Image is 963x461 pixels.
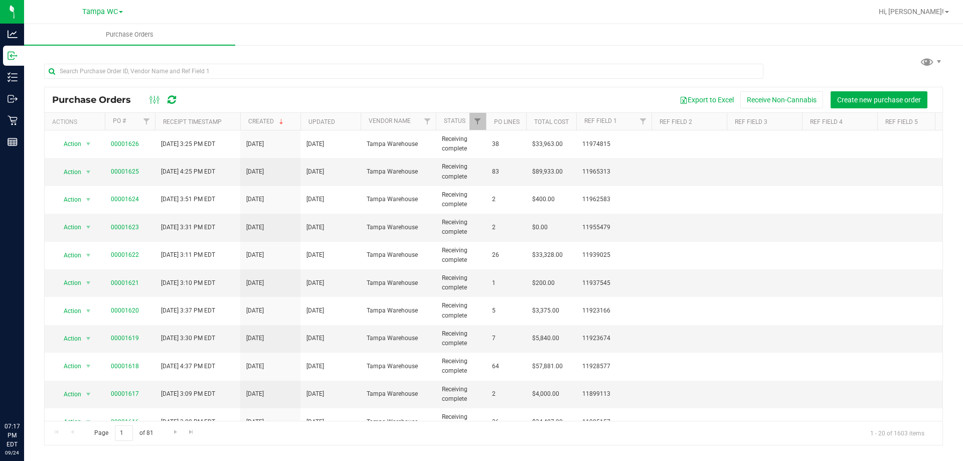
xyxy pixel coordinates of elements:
[442,134,480,153] span: Receiving complete
[82,304,95,318] span: select
[246,167,264,177] span: [DATE]
[246,223,264,232] span: [DATE]
[82,8,118,16] span: Tampa WC
[111,390,139,397] a: 00001617
[532,139,563,149] span: $33,963.00
[82,220,95,234] span: select
[492,278,520,288] span: 1
[44,64,763,79] input: Search Purchase Order ID, Vendor Name and Ref Field 1
[10,381,40,411] iframe: Resource center
[82,359,95,373] span: select
[246,389,264,399] span: [DATE]
[367,389,430,399] span: Tampa Warehouse
[442,357,480,376] span: Receiving complete
[492,306,520,316] span: 5
[532,278,555,288] span: $200.00
[55,304,82,318] span: Action
[55,220,82,234] span: Action
[442,412,480,431] span: Receiving complete
[161,306,215,316] span: [DATE] 3:37 PM EDT
[24,24,235,45] a: Purchase Orders
[111,140,139,147] a: 00001626
[837,96,921,104] span: Create new purchase order
[161,250,215,260] span: [DATE] 3:11 PM EDT
[5,449,20,456] p: 09/24
[55,276,82,290] span: Action
[306,223,324,232] span: [DATE]
[492,195,520,204] span: 2
[492,362,520,371] span: 64
[8,51,18,61] inline-svg: Inbound
[5,422,20,449] p: 07:17 PM EDT
[161,195,215,204] span: [DATE] 3:51 PM EDT
[55,165,82,179] span: Action
[492,167,520,177] span: 83
[442,385,480,404] span: Receiving complete
[246,139,264,149] span: [DATE]
[306,334,324,343] span: [DATE]
[8,72,18,82] inline-svg: Inventory
[492,417,520,427] span: 36
[246,195,264,204] span: [DATE]
[306,167,324,177] span: [DATE]
[442,301,480,320] span: Receiving complete
[111,196,139,203] a: 00001624
[246,362,264,371] span: [DATE]
[367,195,430,204] span: Tampa Warehouse
[494,118,520,125] a: PO Lines
[306,250,324,260] span: [DATE]
[82,415,95,429] span: select
[582,306,646,316] span: 11923166
[367,306,430,316] span: Tampa Warehouse
[111,251,139,258] a: 00001622
[442,162,480,181] span: Receiving complete
[161,417,215,427] span: [DATE] 3:22 PM EDT
[532,167,563,177] span: $89,933.00
[306,417,324,427] span: [DATE]
[168,425,183,439] a: Go to the next page
[111,335,139,342] a: 00001619
[161,167,215,177] span: [DATE] 4:25 PM EDT
[161,139,215,149] span: [DATE] 3:25 PM EDT
[810,118,843,125] a: Ref Field 4
[492,250,520,260] span: 26
[442,190,480,209] span: Receiving complete
[306,195,324,204] span: [DATE]
[111,279,139,286] a: 00001621
[492,334,520,343] span: 7
[582,223,646,232] span: 11955479
[306,362,324,371] span: [DATE]
[367,278,430,288] span: Tampa Warehouse
[306,306,324,316] span: [DATE]
[635,113,652,130] a: Filter
[246,334,264,343] span: [DATE]
[161,389,215,399] span: [DATE] 3:09 PM EDT
[582,250,646,260] span: 11939025
[52,94,141,105] span: Purchase Orders
[582,278,646,288] span: 11937545
[8,29,18,39] inline-svg: Analytics
[442,218,480,237] span: Receiving complete
[442,273,480,292] span: Receiving complete
[367,223,430,232] span: Tampa Warehouse
[306,278,324,288] span: [DATE]
[306,139,324,149] span: [DATE]
[115,425,133,441] input: 1
[532,334,559,343] span: $5,840.00
[111,418,139,425] a: 00001616
[367,334,430,343] span: Tampa Warehouse
[163,118,222,125] a: Receipt Timestamp
[532,223,548,232] span: $0.00
[582,362,646,371] span: 11928577
[492,389,520,399] span: 2
[367,167,430,177] span: Tampa Warehouse
[8,94,18,104] inline-svg: Outbound
[82,387,95,401] span: select
[111,363,139,370] a: 00001618
[82,165,95,179] span: select
[532,417,563,427] span: $34,427.00
[138,113,155,130] a: Filter
[673,91,740,108] button: Export to Excel
[92,30,167,39] span: Purchase Orders
[52,118,101,125] div: Actions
